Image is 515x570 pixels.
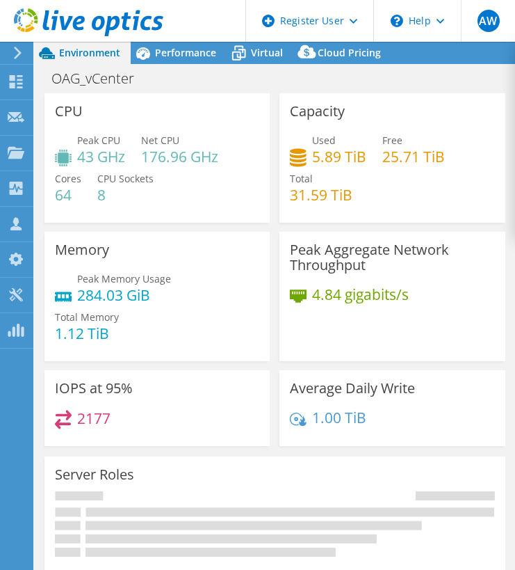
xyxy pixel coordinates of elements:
span: Used [312,134,336,147]
h4: 64 [55,187,81,203]
h3: CPU [55,104,83,119]
span: CPU Sockets [97,172,154,185]
h4: 176.96 GHz [141,149,218,164]
h4: 25.71 TiB [382,149,445,164]
span: Virtual [251,46,283,59]
h4: 1.00 TiB [312,410,366,425]
span: Performance [155,46,216,59]
h3: Memory [55,242,109,258]
h4: 8 [97,187,154,203]
span: Peak CPU [77,134,120,147]
svg: \n [391,15,403,27]
h4: 2177 [77,411,111,426]
h4: 284.03 GiB [77,287,171,303]
span: Total Memory [55,310,119,324]
h4: 43 GHz [77,149,125,164]
span: Cores [55,172,81,185]
span: Peak Memory Usage [77,272,171,285]
h3: Capacity [290,104,345,119]
h3: Average Daily Write [290,381,415,396]
span: Environment [59,46,120,59]
h4: 31.59 TiB [290,187,352,203]
h4: 4.84 gigabits/s [312,287,409,302]
h3: IOPS at 95% [55,381,133,396]
h3: Server Roles [55,467,134,482]
h3: Peak Aggregate Network Throughput [290,242,494,273]
span: Cloud Pricing [318,46,381,59]
span: Total [290,172,313,185]
h4: 5.89 TiB [312,149,366,164]
span: AW [477,10,500,32]
span: Free [382,134,402,147]
h1: OAG_vCenter [45,71,156,86]
span: Net CPU [141,134,179,147]
h4: 1.12 TiB [55,326,119,341]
